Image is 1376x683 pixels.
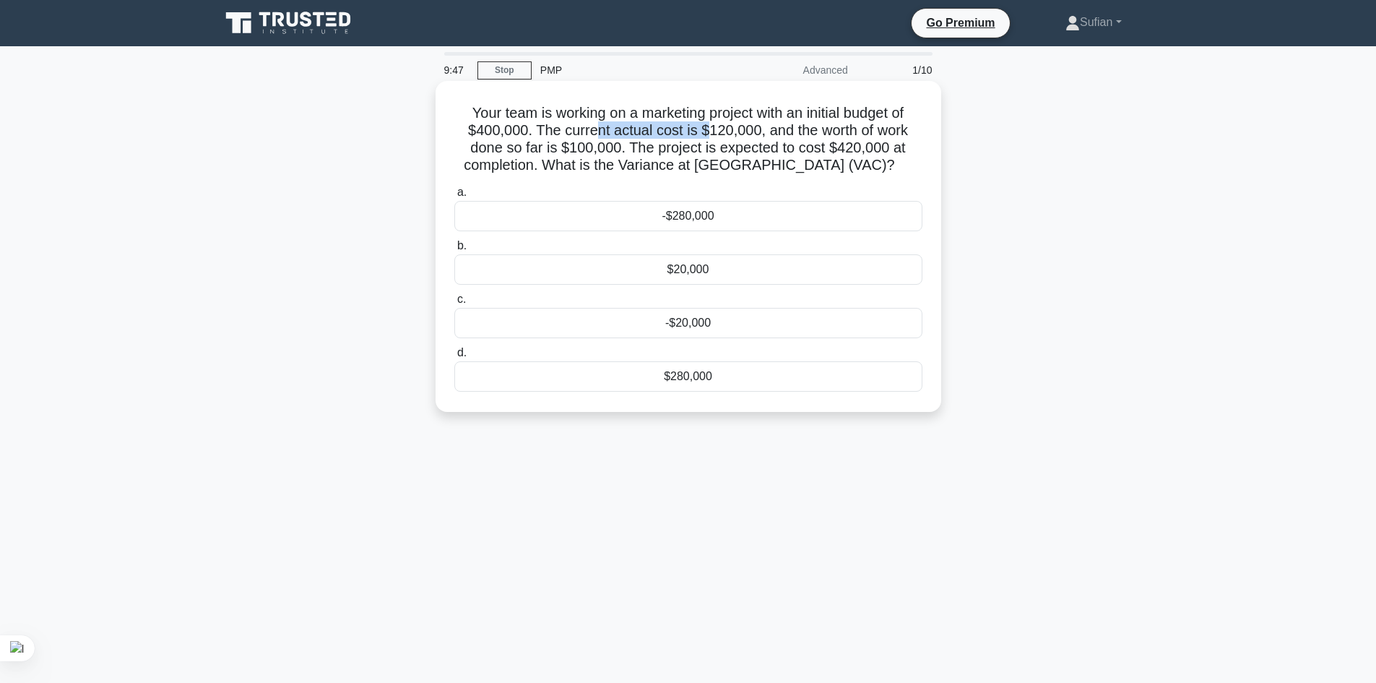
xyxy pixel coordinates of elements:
[454,201,922,231] div: -$280,000
[457,239,467,252] span: b.
[532,56,730,85] div: PMP
[857,56,941,85] div: 1/10
[454,254,922,285] div: $20,000
[477,61,532,80] a: Stop
[436,56,477,85] div: 9:47
[457,293,466,305] span: c.
[730,56,857,85] div: Advanced
[454,308,922,338] div: -$20,000
[457,186,467,198] span: a.
[454,361,922,392] div: $280,000
[917,14,1003,32] a: Go Premium
[457,346,467,358] span: d.
[1031,8,1156,37] a: Sufian
[453,104,924,175] h5: Your team is working on a marketing project with an initial budget of $400,000. The current actua...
